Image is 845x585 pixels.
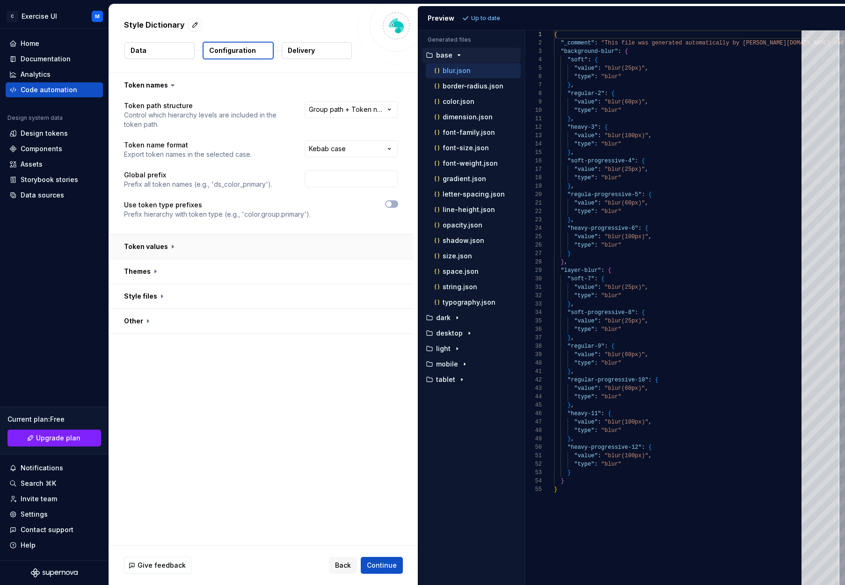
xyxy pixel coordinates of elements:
[598,65,601,72] span: :
[21,39,39,48] div: Home
[6,157,103,172] a: Assets
[574,175,594,181] span: "type"
[601,242,621,249] span: "blur"
[525,233,542,241] div: 25
[601,175,621,181] span: "blur"
[594,141,597,147] span: :
[641,158,645,164] span: {
[95,13,100,20] div: M
[625,48,628,55] span: {
[426,220,521,230] button: opacity.json
[525,426,542,435] div: 48
[601,292,621,299] span: "blur"
[605,419,648,425] span: "blur(100px)"
[124,110,288,129] p: Control which hierarchy levels are included in the token path.
[574,208,594,215] span: "type"
[525,300,542,308] div: 33
[426,96,521,107] button: color.json
[525,47,542,56] div: 3
[525,249,542,258] div: 27
[525,359,542,367] div: 40
[426,235,521,246] button: shadow.json
[645,200,648,206] span: ,
[564,259,568,265] span: ,
[525,266,542,275] div: 29
[594,175,597,181] span: :
[655,377,658,383] span: {
[525,283,542,292] div: 31
[648,377,652,383] span: :
[574,141,594,147] span: "type"
[443,129,495,136] p: font-family.json
[525,393,542,401] div: 44
[568,90,605,97] span: "regular-2"
[367,561,397,570] span: Continue
[568,149,571,156] span: }
[568,57,588,63] span: "soft"
[525,207,542,216] div: 22
[605,343,608,350] span: :
[525,132,542,140] div: 13
[124,140,252,150] p: Token name format
[598,124,601,131] span: :
[601,360,621,366] span: "blur"
[568,276,595,282] span: "soft-7"
[571,149,574,156] span: ,
[645,225,648,232] span: {
[6,188,103,203] a: Data sources
[288,46,315,55] p: Delivery
[605,124,608,131] span: {
[21,175,78,184] div: Storybook stories
[571,301,574,307] span: ,
[605,284,645,291] span: "blur(25px)"
[525,140,542,148] div: 14
[426,251,521,261] button: size.json
[525,384,542,393] div: 43
[568,377,648,383] span: "regular-progressive-10"
[638,225,641,232] span: :
[6,82,103,97] a: Code automation
[6,51,103,66] a: Documentation
[645,166,648,173] span: ,
[124,180,272,189] p: Prefix all token names (e.g., 'ds_color_primary').
[436,51,452,59] p: base
[329,557,357,574] button: Back
[6,491,103,506] a: Invite team
[568,301,571,307] span: }
[361,557,403,574] button: Continue
[571,82,574,88] span: ,
[568,116,571,122] span: }
[645,65,648,72] span: ,
[608,267,611,274] span: {
[605,65,645,72] span: "blur(25px)"
[6,476,103,491] button: Search ⌘K
[574,351,597,358] span: "value"
[525,317,542,325] div: 35
[422,344,521,354] button: light
[282,42,352,59] button: Delivery
[605,318,645,324] span: "blur(25px)"
[443,221,482,229] p: opacity.json
[574,292,594,299] span: "type"
[594,394,597,400] span: :
[641,191,645,198] span: :
[601,394,621,400] span: "blur"
[443,175,486,183] p: gradient.json
[601,427,621,434] span: "blur"
[124,170,272,180] p: Global prefix
[525,123,542,132] div: 12
[6,141,103,156] a: Components
[648,191,652,198] span: {
[594,427,597,434] span: :
[21,190,64,200] div: Data sources
[21,494,57,504] div: Invite team
[525,216,542,224] div: 23
[525,148,542,157] div: 15
[21,160,43,169] div: Assets
[21,144,62,154] div: Components
[6,538,103,553] button: Help
[428,14,454,23] div: Preview
[561,267,601,274] span: "layer-blur"
[525,308,542,317] div: 34
[436,329,463,337] p: desktop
